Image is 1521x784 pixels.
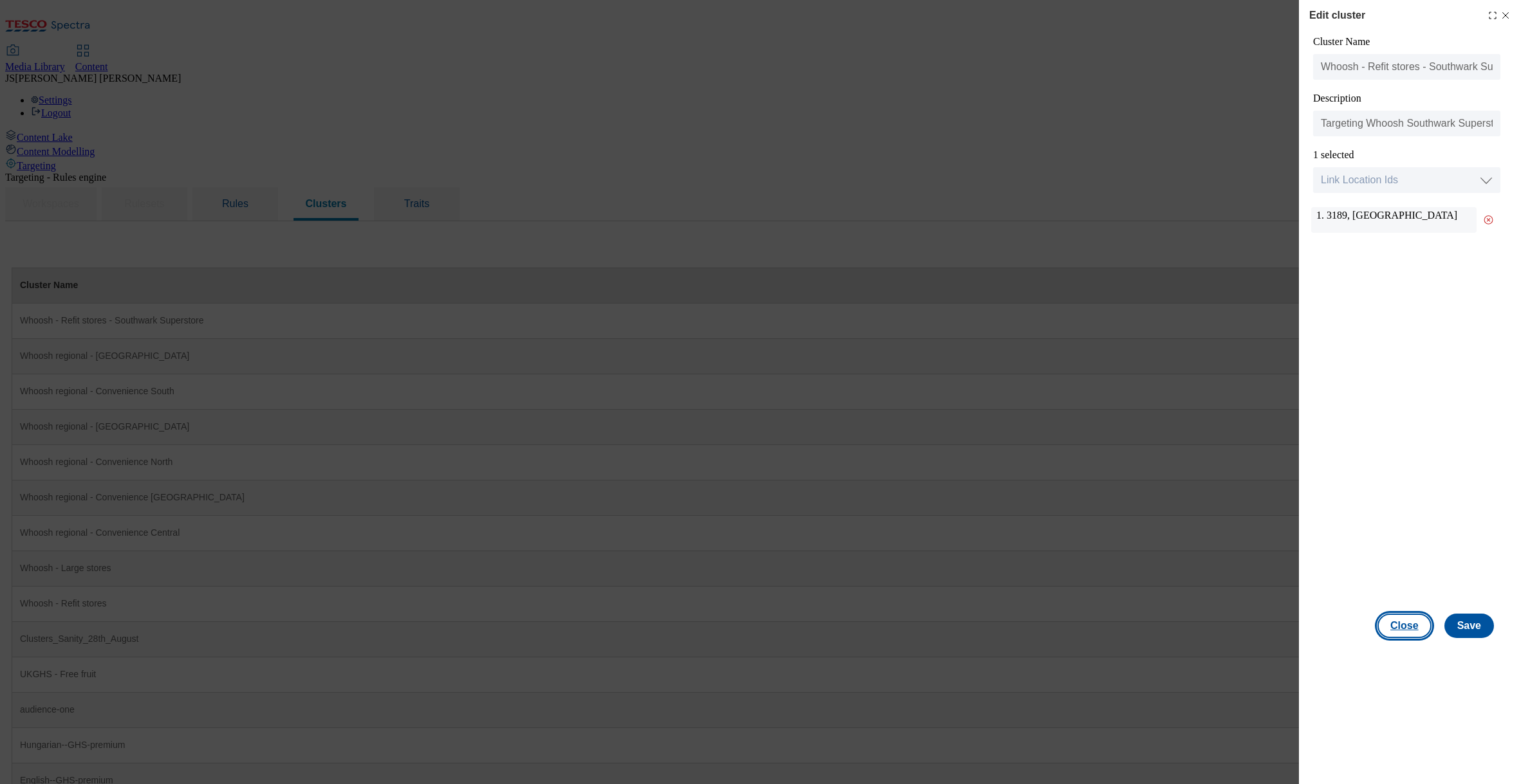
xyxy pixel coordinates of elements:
[1313,111,1500,136] input: Description
[1311,207,1477,233] div: 1. 3189, [GEOGRAPHIC_DATA]
[1444,614,1494,638] button: Save
[1377,614,1432,638] button: Close
[1313,54,1500,80] input: Cluster Name
[1313,149,1500,161] div: 1 selected
[1313,93,1361,104] label: Description
[1309,8,1365,23] h4: Edit cluster
[1313,36,1370,47] label: Cluster Name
